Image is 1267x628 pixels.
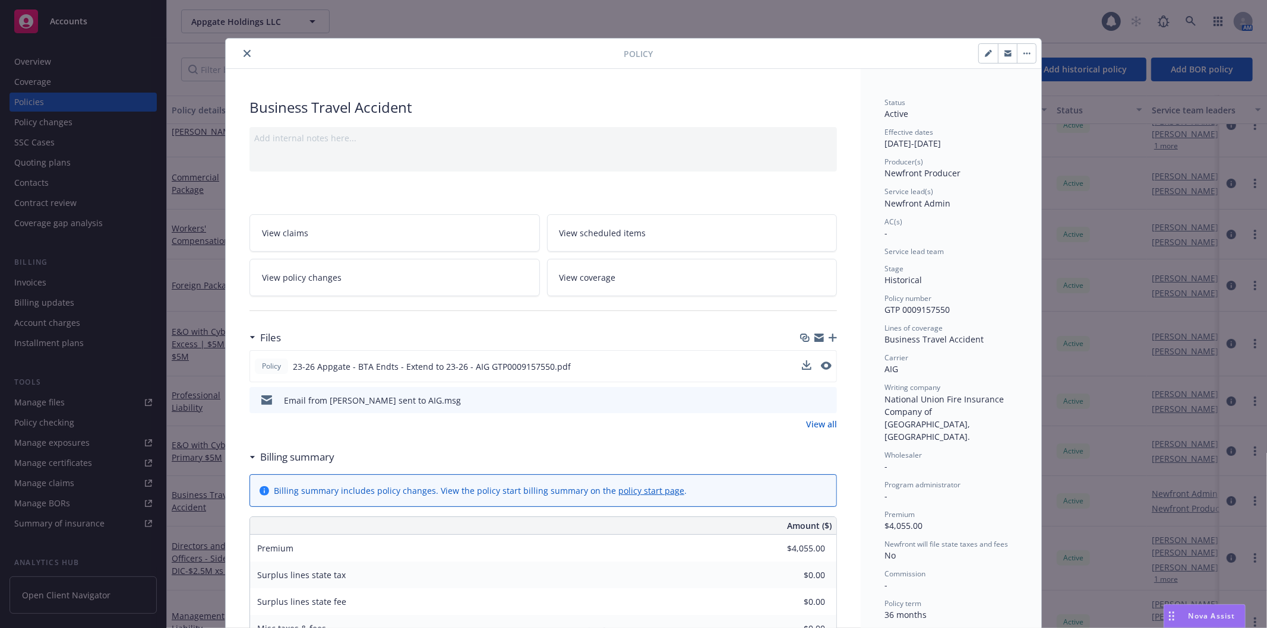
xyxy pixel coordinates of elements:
span: National Union Fire Insurance Company of [GEOGRAPHIC_DATA], [GEOGRAPHIC_DATA]. [884,394,1006,442]
span: Newfront Admin [884,198,950,209]
span: Service lead team [884,246,944,256]
div: Files [249,330,281,345]
span: No [884,550,896,561]
button: preview file [822,394,832,407]
input: 0.00 [755,540,832,557]
span: Premium [884,509,915,519]
button: preview file [821,360,832,373]
span: View policy changes [262,271,342,284]
button: download file [802,360,811,373]
div: Billing summary includes policy changes. View the policy start billing summary on the . [274,484,687,497]
div: Business Travel Accident [249,97,837,118]
a: View policy changes [249,259,540,296]
a: View scheduled items [547,214,838,252]
span: Surplus lines state fee [257,596,346,607]
div: Billing summary [249,449,334,465]
div: Drag to move [1164,605,1179,627]
span: Program administrator [884,480,960,490]
span: Active [884,108,908,119]
span: Producer(s) [884,157,923,167]
div: Add internal notes here... [254,132,832,144]
span: AC(s) [884,217,902,227]
span: Commission [884,569,925,579]
button: preview file [821,361,832,370]
span: View scheduled items [560,227,646,239]
span: 23-26 Appgate - BTA Endts - Extend to 23-26 - AIG GTP0009157550.pdf [293,360,571,373]
a: View all [806,418,837,430]
h3: Billing summary [260,449,334,465]
div: Email from [PERSON_NAME] sent to AIG.msg [284,394,461,407]
h3: Files [260,330,281,345]
a: policy start page [618,485,684,496]
span: Amount ($) [787,519,832,532]
span: Stage [884,264,903,274]
span: Historical [884,274,922,286]
span: Service lead(s) [884,186,933,196]
span: Policy [260,361,283,372]
span: Business Travel Accident [884,334,984,345]
span: - [884,227,887,239]
span: 36 months [884,609,927,620]
span: Premium [257,543,293,554]
span: View claims [262,227,308,239]
span: Surplus lines state tax [257,569,346,581]
span: Policy number [884,293,931,303]
span: GTP 0009157550 [884,304,950,315]
span: Nova Assist [1189,611,1236,621]
input: 0.00 [755,566,832,584]
span: Policy term [884,598,921,608]
span: $4,055.00 [884,520,922,531]
div: [DATE] - [DATE] [884,127,1018,150]
a: View coverage [547,259,838,296]
span: Writing company [884,382,940,392]
button: close [240,46,254,61]
span: - [884,579,887,591]
span: Newfront Producer [884,167,960,179]
span: - [884,461,887,472]
span: Carrier [884,353,908,363]
span: Effective dates [884,127,933,137]
span: Newfront will file state taxes and fees [884,539,1008,549]
button: Nova Assist [1164,604,1246,628]
input: 0.00 [755,593,832,611]
span: Lines of coverage [884,323,943,333]
a: View claims [249,214,540,252]
span: Status [884,97,905,107]
button: download file [802,360,811,370]
span: Wholesaler [884,450,922,460]
span: Policy [624,47,653,60]
span: - [884,490,887,502]
span: AIG [884,363,898,375]
button: download file [802,394,812,407]
span: View coverage [560,271,616,284]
